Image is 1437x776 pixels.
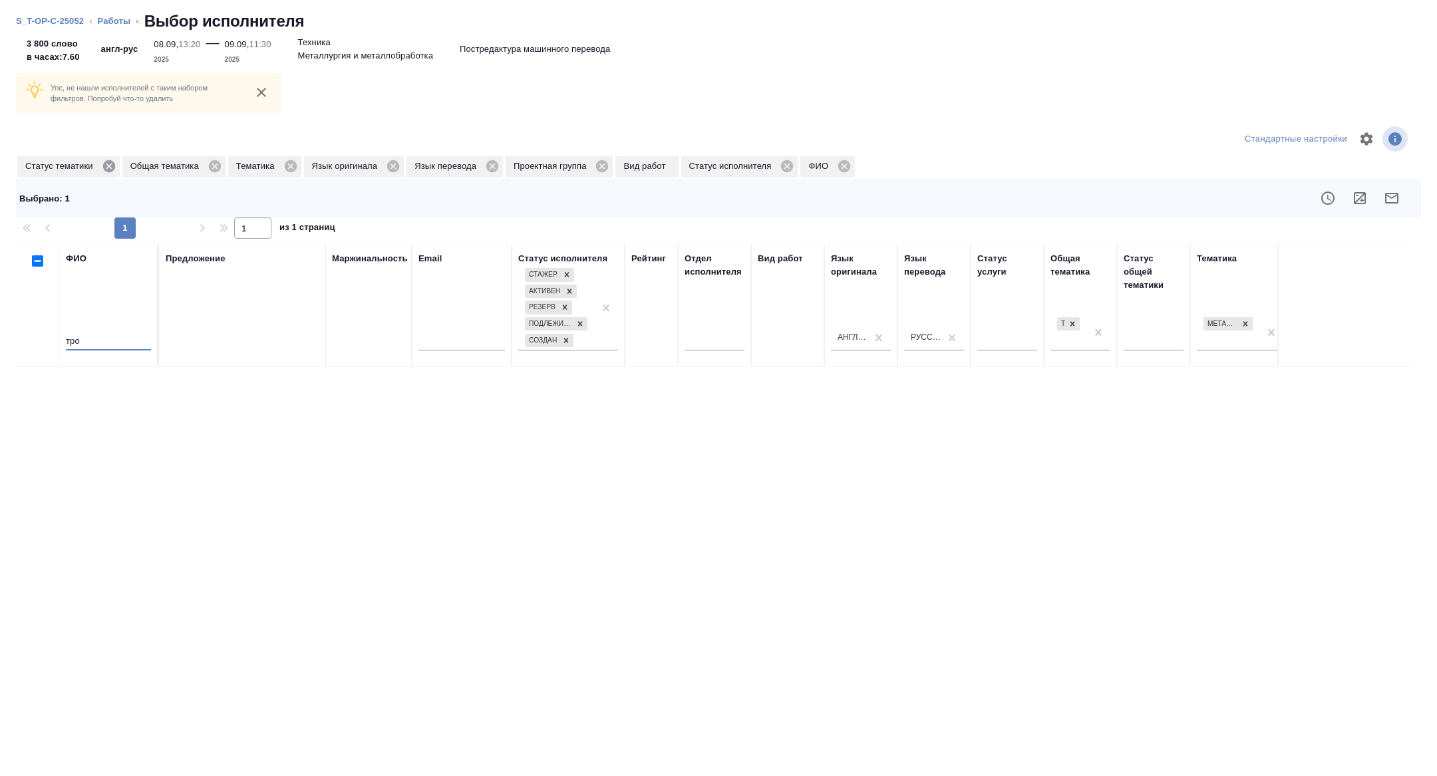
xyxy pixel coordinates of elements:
div: Предложение [166,252,226,265]
div: Активен [525,285,562,299]
div: Стажер, Активен, Резерв, Подлежит внедрению, Создан [524,299,573,316]
p: Постредактура машинного перевода [460,43,610,56]
div: Вид работ [758,252,803,265]
div: Язык оригинала [831,252,891,279]
div: Статус услуги [977,252,1037,279]
p: Техника [298,36,331,49]
button: Рассчитать маржинальность заказа [1344,182,1376,214]
div: Статус исполнителя [518,252,607,265]
nav: breadcrumb [16,11,1421,32]
a: S_T-OP-C-25052 [16,16,84,26]
span: Посмотреть информацию [1382,126,1410,152]
div: Статус исполнителя [681,156,798,178]
p: Вид работ [623,160,670,173]
div: Техника [1057,317,1065,331]
p: Упс, не нашли исполнителей с таким набором фильтров. Попробуй что-то удалить [51,82,241,104]
div: Язык перевода [406,156,503,178]
li: ‹ [89,15,92,28]
p: 3 800 слово [27,37,80,51]
div: Маржинальность [332,252,408,265]
div: — [206,32,219,66]
button: close [251,82,271,102]
p: Статус исполнителя [689,160,776,173]
p: Язык оригинала [312,160,383,173]
div: Тематика [228,156,301,178]
p: 13:20 [178,39,200,49]
div: ФИО [66,252,86,265]
div: Стажер, Активен, Резерв, Подлежит внедрению, Создан [524,332,575,349]
div: Язык перевода [904,252,964,279]
div: Резерв [525,301,558,315]
p: Статус тематики [25,160,98,173]
p: 11:30 [249,39,271,49]
h2: Выбор исполнителя [144,11,305,32]
div: Язык оригинала [304,156,404,178]
div: Металлургия и металлобработка [1203,317,1238,331]
p: ФИО [808,160,833,173]
li: ‹ [136,15,138,28]
div: Рейтинг [631,252,666,265]
div: split button [1241,129,1351,150]
div: Отдел исполнителя [685,252,744,279]
div: Стажер, Активен, Резерв, Подлежит внедрению, Создан [524,316,589,332]
div: Статус общей тематики [1124,252,1184,292]
p: 08.09, [154,39,178,49]
p: Тематика [236,160,279,173]
div: Стажер, Активен, Резерв, Подлежит внедрению, Создан [524,283,578,300]
div: Стажер [525,268,559,282]
div: Общая тематика [122,156,226,178]
span: Настроить таблицу [1351,123,1382,155]
p: Общая тематика [130,160,204,173]
p: Проектная группа [514,160,591,173]
div: Стажер, Активен, Резерв, Подлежит внедрению, Создан [524,267,575,283]
span: из 1 страниц [279,219,335,239]
div: Русский [911,332,941,343]
div: Статус тематики [17,156,120,178]
div: Email [418,252,442,265]
button: Показать доступность исполнителя [1312,182,1344,214]
div: Металлургия и металлобработка [1202,316,1254,332]
a: Работы [98,16,131,26]
div: Техника [1056,316,1081,332]
span: Выбрано : 1 [19,194,70,203]
div: Тематика [1197,252,1237,265]
p: 09.09, [225,39,249,49]
div: Общая тематика [1050,252,1110,279]
div: Проектная группа [506,156,613,178]
div: Создан [525,334,559,348]
div: Подлежит внедрению [525,317,573,331]
div: Английский [838,332,868,343]
p: Язык перевода [414,160,481,173]
button: Отправить предложение о работе [1376,182,1408,214]
div: ФИО [800,156,855,178]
